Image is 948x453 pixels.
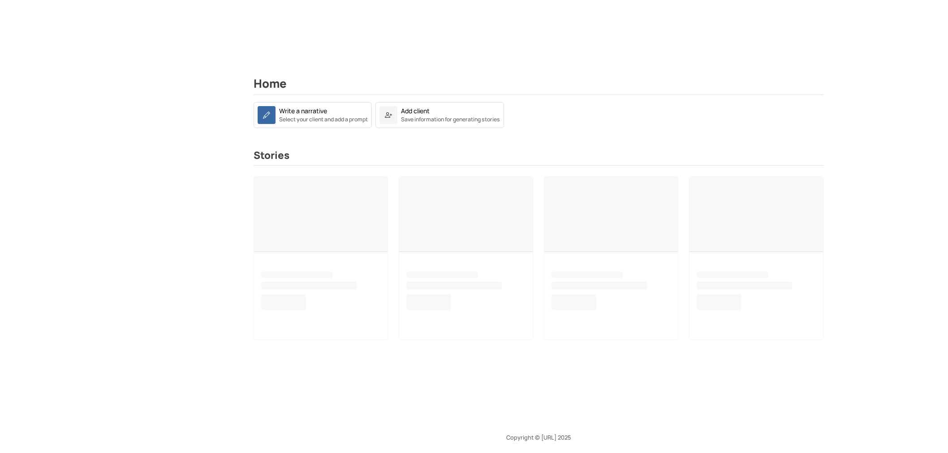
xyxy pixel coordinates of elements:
a: Add clientSave information for generating stories [375,110,504,118]
h3: Stories [254,150,823,166]
a: Write a narrativeSelect your client and add a prompt [254,102,372,128]
div: Write a narrative [279,106,327,115]
span: Copyright © [URL] 2025 [506,433,571,441]
a: Write a narrativeSelect your client and add a prompt [254,110,372,118]
h2: Home [254,77,823,95]
div: Add client [401,106,430,115]
small: Save information for generating stories [401,115,500,124]
small: Select your client and add a prompt [279,115,368,124]
a: Add clientSave information for generating stories [375,102,504,128]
